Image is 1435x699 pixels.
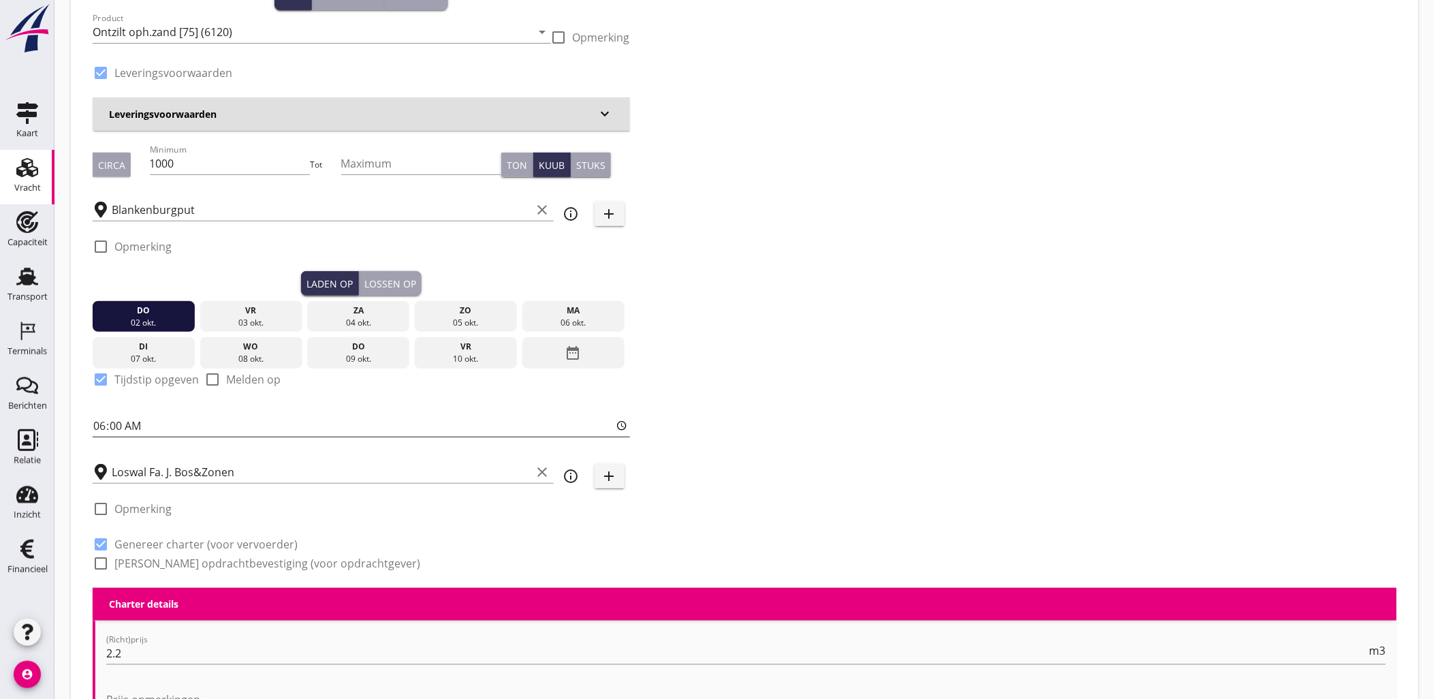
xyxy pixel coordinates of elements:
div: 10 okt. [418,353,514,365]
div: vr [418,341,514,353]
div: Financieel [7,565,48,574]
div: Inzicht [14,510,41,519]
div: Kuub [539,158,565,172]
span: m3 [1370,645,1386,656]
i: arrow_drop_down [535,24,551,40]
i: info_outline [563,468,580,484]
div: wo [204,341,299,353]
div: Transport [7,292,48,301]
input: Losplaats [112,461,532,483]
label: [PERSON_NAME] opdrachtbevestiging (voor opdrachtgever) [114,557,420,570]
div: Circa [98,158,125,172]
div: 07 okt. [96,353,191,365]
div: 08 okt. [204,353,299,365]
div: Capaciteit [7,238,48,247]
div: vr [204,305,299,317]
div: za [311,305,406,317]
div: 06 okt. [526,317,621,329]
i: add [601,206,618,222]
button: Circa [93,153,131,177]
button: Laden op [301,271,359,296]
input: (Richt)prijs [106,642,1367,664]
div: 09 okt. [311,353,406,365]
i: info_outline [563,206,580,222]
button: Lossen op [359,271,422,296]
i: keyboard_arrow_down [597,106,614,122]
i: clear [535,202,551,218]
div: Lossen op [364,277,416,291]
div: Terminals [7,347,47,356]
div: do [311,341,406,353]
input: Maximum [341,153,502,174]
div: Berichten [8,401,47,410]
i: clear [535,464,551,480]
h3: Leveringsvoorwaarden [109,107,597,121]
div: Relatie [14,456,41,465]
i: add [601,468,618,484]
div: 03 okt. [204,317,299,329]
div: ma [526,305,621,317]
div: Laden op [306,277,353,291]
label: Leveringsvoorwaarden [114,66,232,80]
input: Laadplaats [112,199,532,221]
i: account_circle [14,661,41,688]
div: Tot [310,159,341,171]
button: Ton [501,153,533,177]
button: Kuub [533,153,571,177]
div: Kaart [16,129,38,138]
label: Melden op [226,373,281,386]
label: Tijdstip opgeven [114,373,199,386]
label: Genereer charter (voor vervoerder) [114,538,298,551]
label: Opmerking [114,502,172,516]
div: 04 okt. [311,317,406,329]
div: zo [418,305,514,317]
div: do [96,305,191,317]
div: 02 okt. [96,317,191,329]
label: Opmerking [573,31,630,44]
div: 05 okt. [418,317,514,329]
i: date_range [565,341,582,365]
input: Product [93,21,532,43]
div: Ton [507,158,527,172]
div: Stuks [576,158,605,172]
img: logo-small.a267ee39.svg [3,3,52,54]
label: Opmerking [114,240,172,253]
input: Minimum [150,153,311,174]
button: Stuks [571,153,611,177]
div: di [96,341,191,353]
div: Vracht [14,183,41,192]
